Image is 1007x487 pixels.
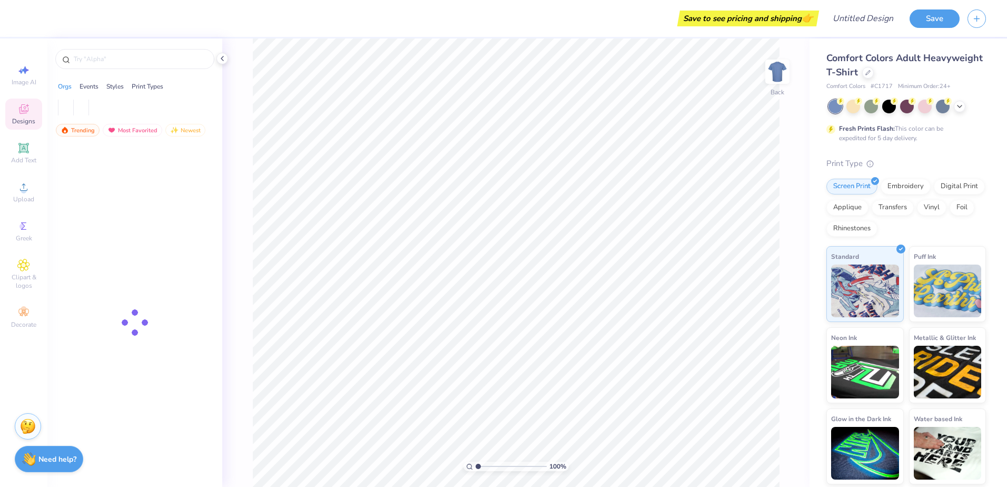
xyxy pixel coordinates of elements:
[73,54,208,64] input: Try "Alpha"
[917,200,946,216] div: Vinyl
[802,12,813,24] span: 👉
[910,9,960,28] button: Save
[767,61,788,82] img: Back
[914,251,936,262] span: Puff Ink
[58,82,72,91] div: Orgs
[831,265,899,317] img: Standard
[16,234,32,242] span: Greek
[824,8,902,29] input: Untitled Design
[11,156,36,164] span: Add Text
[826,158,986,170] div: Print Type
[831,427,899,480] img: Glow in the Dark Ink
[831,413,891,424] span: Glow in the Dark Ink
[831,332,857,343] span: Neon Ink
[132,82,163,91] div: Print Types
[914,332,976,343] span: Metallic & Glitter Ink
[914,346,982,398] img: Metallic & Glitter Ink
[170,126,179,134] img: Newest.gif
[871,82,893,91] span: # C1717
[934,179,985,194] div: Digital Print
[898,82,951,91] span: Minimum Order: 24 +
[61,126,69,134] img: trending.gif
[680,11,816,26] div: Save to see pricing and shipping
[13,195,34,203] span: Upload
[11,320,36,329] span: Decorate
[831,251,859,262] span: Standard
[826,82,865,91] span: Comfort Colors
[103,124,162,137] div: Most Favorited
[914,265,982,317] img: Puff Ink
[12,78,36,86] span: Image AI
[914,427,982,480] img: Water based Ink
[826,221,877,237] div: Rhinestones
[914,413,962,424] span: Water based Ink
[826,200,868,216] div: Applique
[165,124,205,137] div: Newest
[839,124,969,143] div: This color can be expedited for 5 day delivery.
[881,179,931,194] div: Embroidery
[839,124,895,133] strong: Fresh Prints Flash:
[771,87,784,97] div: Back
[5,273,42,290] span: Clipart & logos
[826,52,983,79] span: Comfort Colors Adult Heavyweight T-Shirt
[549,462,566,471] span: 100 %
[950,200,974,216] div: Foil
[12,117,35,125] span: Designs
[107,126,116,134] img: most_fav.gif
[831,346,899,398] img: Neon Ink
[38,454,76,464] strong: Need help?
[56,124,100,137] div: Trending
[826,179,877,194] div: Screen Print
[106,82,124,91] div: Styles
[872,200,914,216] div: Transfers
[80,82,98,91] div: Events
